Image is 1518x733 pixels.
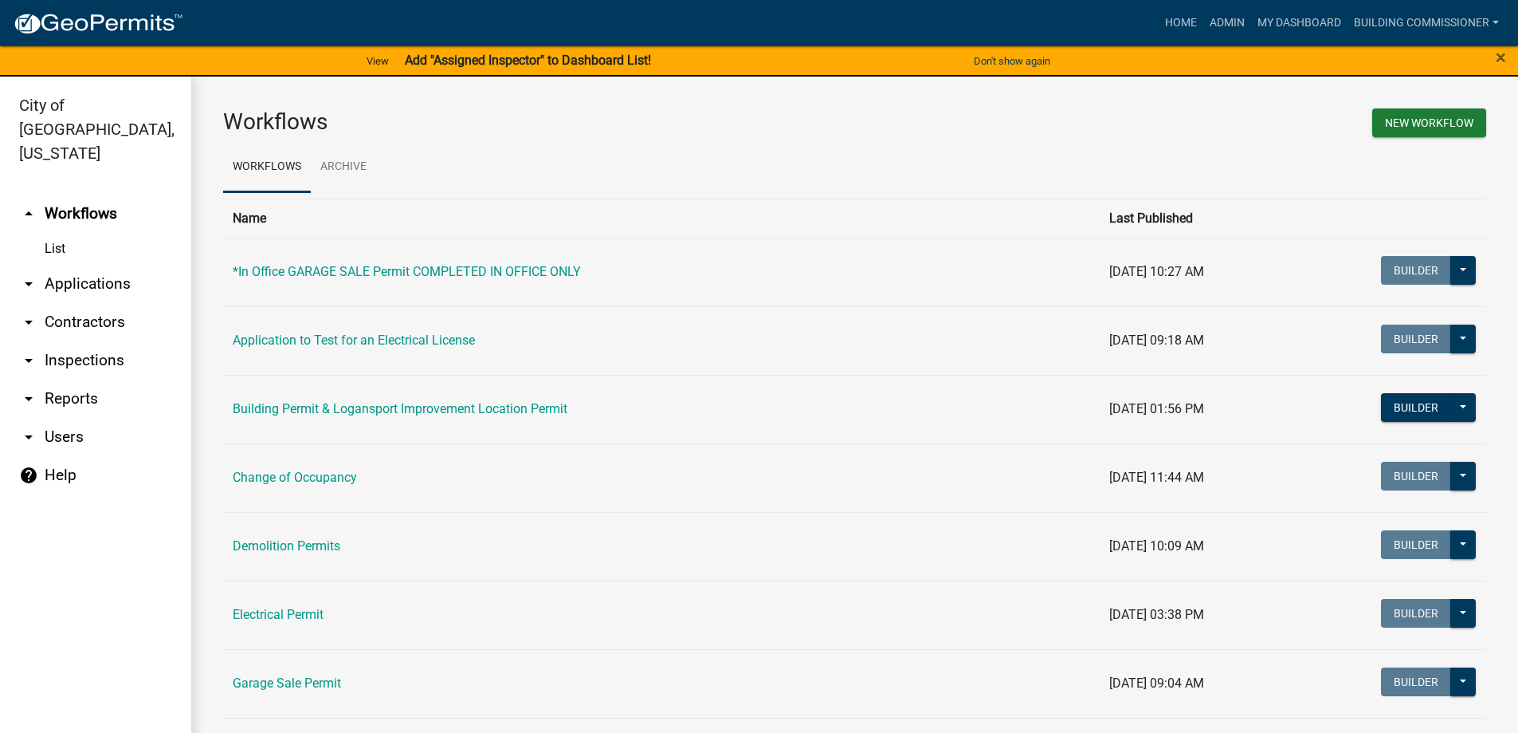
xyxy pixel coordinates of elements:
button: New Workflow [1372,108,1486,137]
i: arrow_drop_up [19,204,38,223]
button: Builder [1381,393,1451,422]
button: Builder [1381,599,1451,628]
i: arrow_drop_down [19,274,38,294]
i: arrow_drop_down [19,389,38,408]
button: Builder [1381,256,1451,285]
span: × [1496,46,1506,69]
span: [DATE] 11:44 AM [1109,470,1204,485]
button: Builder [1381,668,1451,696]
span: [DATE] 10:27 AM [1109,264,1204,279]
a: View [360,48,395,74]
span: [DATE] 09:04 AM [1109,676,1204,691]
button: Close [1496,48,1506,67]
button: Builder [1381,462,1451,491]
a: My Dashboard [1251,8,1347,38]
a: Building Commissioner [1347,8,1505,38]
a: Electrical Permit [233,607,324,622]
i: arrow_drop_down [19,351,38,370]
button: Don't show again [967,48,1057,74]
i: arrow_drop_down [19,313,38,332]
i: help [19,466,38,485]
button: Builder [1381,325,1451,353]
span: [DATE] 10:09 AM [1109,538,1204,554]
a: Demolition Permits [233,538,340,554]
a: Home [1159,8,1203,38]
i: arrow_drop_down [19,428,38,447]
a: Garage Sale Permit [233,676,341,691]
a: Admin [1203,8,1251,38]
a: Building Permit & Logansport Improvement Location Permit [233,401,567,416]
a: Workflows [223,142,311,193]
a: *In Office GARAGE SALE Permit COMPLETED IN OFFICE ONLY [233,264,581,279]
span: [DATE] 09:18 AM [1109,333,1204,348]
a: Change of Occupancy [233,470,357,485]
a: Archive [311,142,376,193]
span: [DATE] 03:38 PM [1109,607,1204,622]
th: Last Published [1100,199,1292,238]
h3: Workflows [223,108,843,136]
a: Application to Test for an Electrical License [233,333,475,348]
strong: Add "Assigned Inspector" to Dashboard List! [405,53,651,68]
button: Builder [1381,530,1451,559]
th: Name [223,199,1100,238]
span: [DATE] 01:56 PM [1109,401,1204,416]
